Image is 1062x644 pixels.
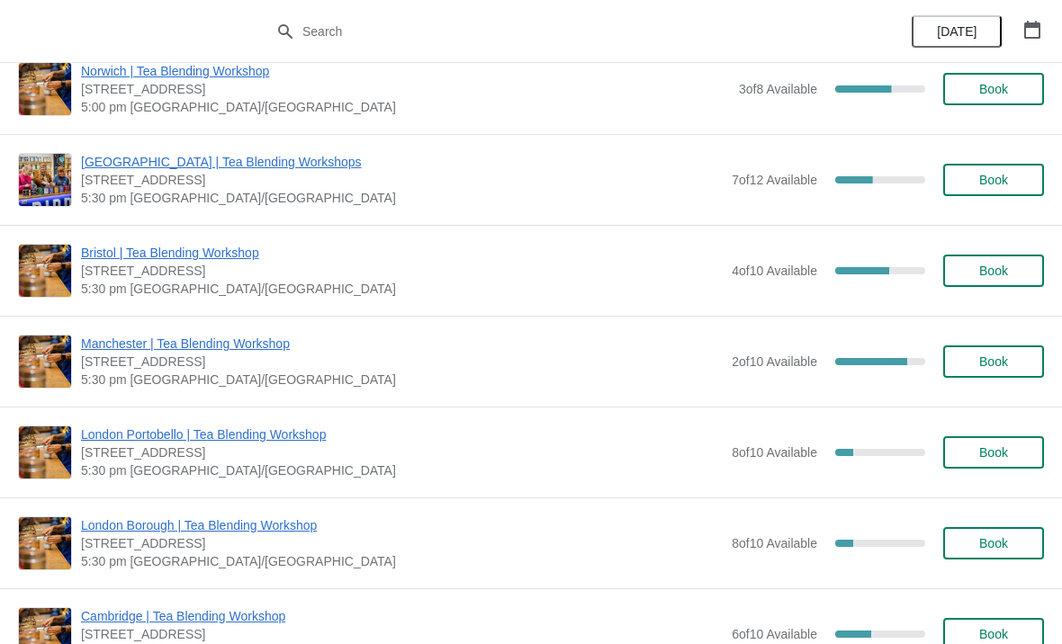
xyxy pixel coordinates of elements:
[732,264,817,278] span: 4 of 10 Available
[81,534,723,552] span: [STREET_ADDRESS]
[979,536,1008,550] span: Book
[81,98,730,116] span: 5:00 pm [GEOGRAPHIC_DATA]/[GEOGRAPHIC_DATA]
[81,425,723,443] span: London Portobello | Tea Blending Workshop
[979,82,1008,96] span: Book
[943,164,1044,196] button: Book
[81,625,723,643] span: [STREET_ADDRESS]
[19,154,71,206] img: Glasgow | Tea Blending Workshops | 215 Byres Road, Glasgow G12 8UD, UK | 5:30 pm Europe/London
[979,264,1008,278] span: Book
[732,173,817,187] span: 7 of 12 Available
[19,517,71,569] img: London Borough | Tea Blending Workshop | 7 Park St, London SE1 9AB, UK | 5:30 pm Europe/London
[81,153,723,171] span: [GEOGRAPHIC_DATA] | Tea Blending Workshops
[81,189,723,207] span: 5:30 pm [GEOGRAPHIC_DATA]/[GEOGRAPHIC_DATA]
[19,335,71,388] img: Manchester | Tea Blending Workshop | 57 Church St, Manchester, M4 1PD | 5:30 pm Europe/London
[81,171,723,189] span: [STREET_ADDRESS]
[81,244,723,262] span: Bristol | Tea Blending Workshop
[81,461,723,479] span: 5:30 pm [GEOGRAPHIC_DATA]/[GEOGRAPHIC_DATA]
[732,445,817,460] span: 8 of 10 Available
[81,607,723,625] span: Cambridge | Tea Blending Workshop
[912,15,1002,48] button: [DATE]
[81,335,723,353] span: Manchester | Tea Blending Workshop
[81,80,730,98] span: [STREET_ADDRESS]
[81,262,723,280] span: [STREET_ADDRESS]
[732,354,817,369] span: 2 of 10 Available
[732,627,817,641] span: 6 of 10 Available
[937,24,976,39] span: [DATE]
[732,536,817,550] span: 8 of 10 Available
[81,552,723,570] span: 5:30 pm [GEOGRAPHIC_DATA]/[GEOGRAPHIC_DATA]
[19,63,71,115] img: Norwich | Tea Blending Workshop | 9 Back Of The Inns, Norwich NR2 1PT, UK | 5:00 pm Europe/London
[81,371,723,389] span: 5:30 pm [GEOGRAPHIC_DATA]/[GEOGRAPHIC_DATA]
[979,173,1008,187] span: Book
[979,627,1008,641] span: Book
[943,255,1044,287] button: Book
[81,443,723,461] span: [STREET_ADDRESS]
[943,73,1044,105] button: Book
[81,280,723,298] span: 5:30 pm [GEOGRAPHIC_DATA]/[GEOGRAPHIC_DATA]
[979,445,1008,460] span: Book
[739,82,817,96] span: 3 of 8 Available
[81,353,723,371] span: [STREET_ADDRESS]
[943,436,1044,469] button: Book
[943,527,1044,559] button: Book
[81,516,723,534] span: London Borough | Tea Blending Workshop
[81,62,730,80] span: Norwich | Tea Blending Workshop
[979,354,1008,369] span: Book
[19,426,71,479] img: London Portobello | Tea Blending Workshop | 158 Portobello Rd, London W11 2EB, UK | 5:30 pm Europ...
[301,15,796,48] input: Search
[943,345,1044,378] button: Book
[19,245,71,297] img: Bristol | Tea Blending Workshop | 73 Park Street, Bristol, BS1 5PB | 5:30 pm Europe/London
